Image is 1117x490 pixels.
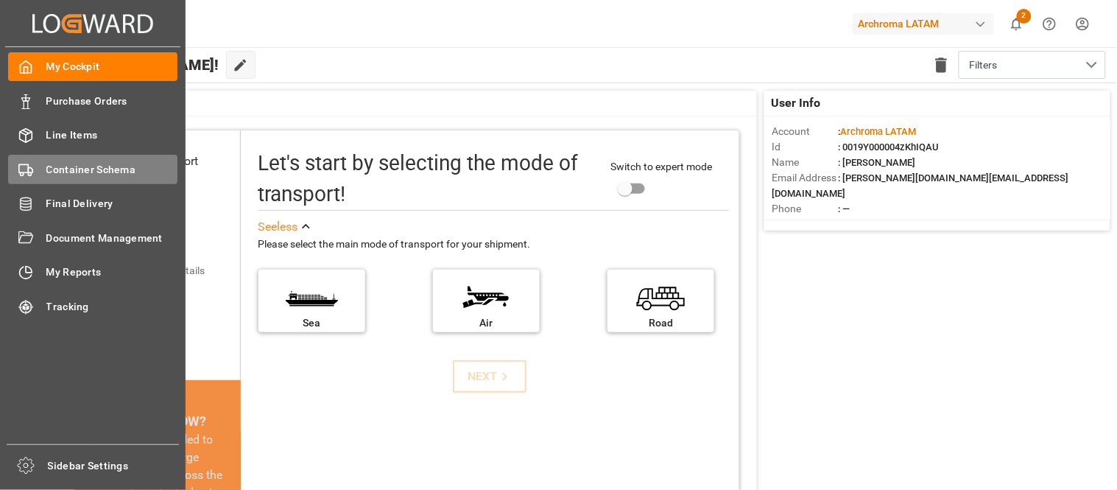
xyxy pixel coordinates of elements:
[266,315,358,331] div: Sea
[258,148,596,210] div: Let's start by selecting the mode of transport!
[46,196,178,211] span: Final Delivery
[838,219,875,230] span: : Shipper
[772,217,838,232] span: Account Type
[113,263,205,279] div: Add shipping details
[772,155,838,170] span: Name
[46,265,178,280] span: My Reports
[772,170,838,186] span: Email Address
[838,203,850,214] span: : —
[46,162,178,178] span: Container Schema
[8,121,177,150] a: Line Items
[8,86,177,115] a: Purchase Orders
[46,59,178,74] span: My Cockpit
[258,218,298,236] div: See less
[46,127,178,143] span: Line Items
[8,292,177,321] a: Tracking
[8,258,177,287] a: My Reports
[772,201,838,217] span: Phone
[615,315,707,331] div: Road
[772,94,821,112] span: User Info
[959,51,1106,79] button: open menu
[970,57,998,73] span: Filters
[8,223,177,252] a: Document Management
[611,161,713,172] span: Switch to expert mode
[258,236,730,253] div: Please select the main mode of transport for your shipment.
[772,139,838,155] span: Id
[772,124,838,139] span: Account
[838,157,915,168] span: : [PERSON_NAME]
[48,458,180,474] span: Sidebar Settings
[468,368,512,385] div: NEXT
[46,299,178,315] span: Tracking
[8,52,177,81] a: My Cockpit
[772,172,1068,199] span: : [PERSON_NAME][DOMAIN_NAME][EMAIL_ADDRESS][DOMAIN_NAME]
[8,189,177,218] a: Final Delivery
[46,231,178,246] span: Document Management
[440,315,532,331] div: Air
[838,126,916,137] span: :
[838,141,939,153] span: : 0019Y000004zKhIQAU
[8,155,177,183] a: Container Schema
[60,51,219,79] span: Hello [PERSON_NAME]!
[840,126,916,137] span: Archroma LATAM
[46,94,178,109] span: Purchase Orders
[453,360,526,393] button: NEXT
